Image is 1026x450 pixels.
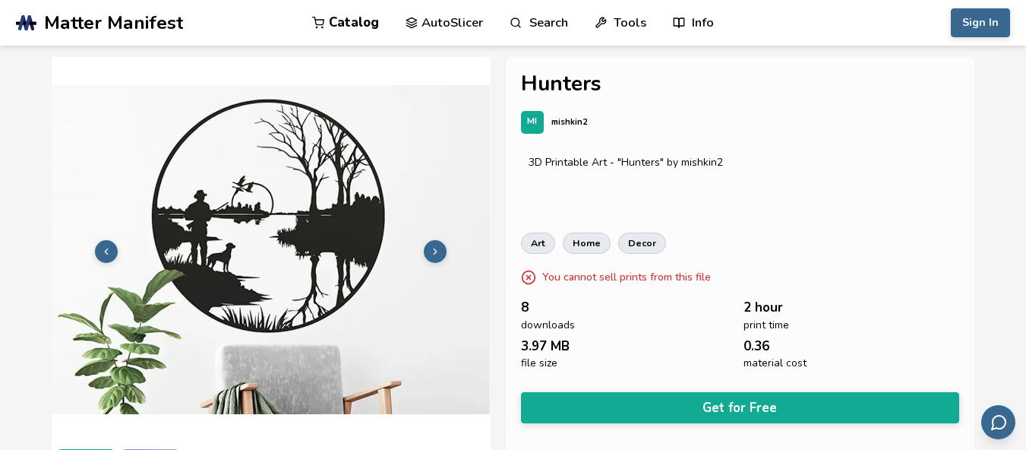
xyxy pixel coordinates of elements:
span: downloads [521,319,575,331]
span: 8 [521,300,529,315]
button: Get for Free [521,392,960,423]
p: mishkin2 [551,114,588,130]
span: file size [521,357,557,369]
span: MI [527,117,537,127]
button: Send feedback via email [981,405,1015,439]
a: art [521,233,555,254]
span: Matter Manifest [44,12,183,33]
span: 2 hour [743,300,783,315]
span: 0.36 [743,339,769,353]
p: You cannot sell prints from this file [542,269,711,285]
a: home [563,233,611,254]
button: Sign In [951,8,1010,37]
div: 3D Printable Art - "Hunters" by mishkin2 [529,157,952,169]
span: material cost [743,357,807,369]
a: decor [618,233,666,254]
span: 3.97 MB [521,339,570,353]
span: print time [743,319,789,331]
h1: Hunters [521,72,960,96]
